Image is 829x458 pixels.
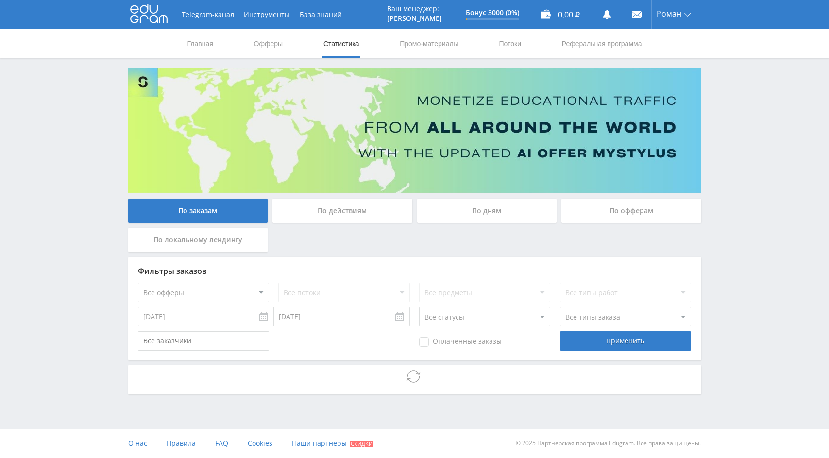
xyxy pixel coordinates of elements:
[387,5,442,13] p: Ваш менеджер:
[387,15,442,22] p: [PERSON_NAME]
[322,29,360,58] a: Статистика
[138,267,692,275] div: Фильтры заказов
[498,29,522,58] a: Потоки
[399,29,459,58] a: Промо-материалы
[248,429,272,458] a: Cookies
[350,441,373,447] span: Скидки
[657,10,681,17] span: Роман
[128,68,701,193] img: Banner
[138,331,269,351] input: Все заказчики
[215,439,228,448] span: FAQ
[186,29,214,58] a: Главная
[417,199,557,223] div: По дням
[419,429,701,458] div: © 2025 Партнёрская программа Edugram. Все права защищены.
[272,199,412,223] div: По действиям
[560,331,691,351] div: Применить
[167,429,196,458] a: Правила
[466,9,519,17] p: Бонус 3000 (0%)
[128,228,268,252] div: По локальному лендингу
[561,29,643,58] a: Реферальная программа
[128,439,147,448] span: О нас
[419,337,502,347] span: Оплаченные заказы
[248,439,272,448] span: Cookies
[215,429,228,458] a: FAQ
[292,429,373,458] a: Наши партнеры Скидки
[128,429,147,458] a: О нас
[253,29,284,58] a: Офферы
[292,439,347,448] span: Наши партнеры
[128,199,268,223] div: По заказам
[561,199,701,223] div: По офферам
[167,439,196,448] span: Правила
